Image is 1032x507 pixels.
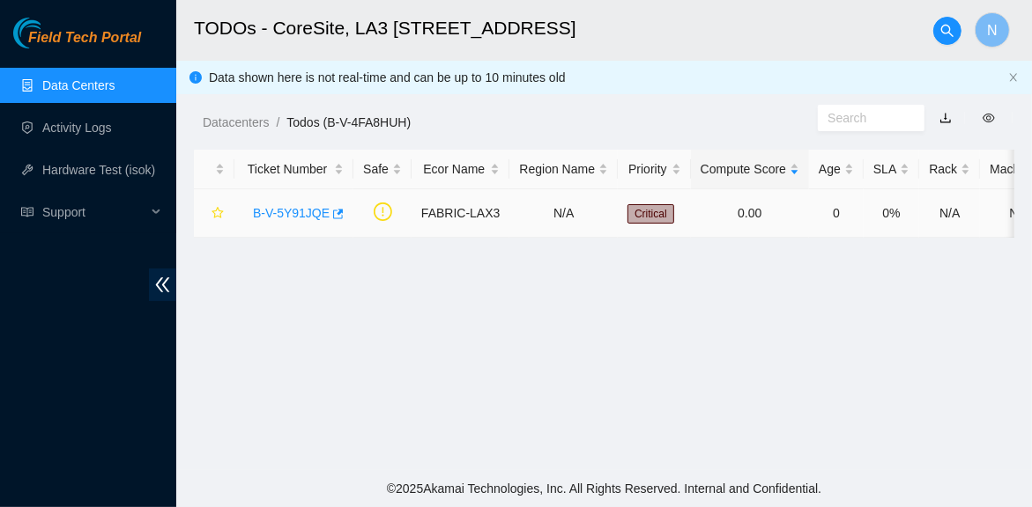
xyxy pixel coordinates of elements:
a: Akamai TechnologiesField Tech Portal [13,32,141,55]
span: read [21,206,33,218]
a: Activity Logs [42,121,112,135]
span: Support [42,195,146,230]
a: B-V-5Y91JQE [253,206,330,220]
td: FABRIC-LAX3 [412,189,509,238]
a: Todos (B-V-4FA8HUH) [286,115,411,129]
img: Akamai Technologies [13,18,89,48]
a: Datacenters [203,115,269,129]
footer: © 2025 Akamai Technologies, Inc. All Rights Reserved. Internal and Confidential. [176,470,1032,507]
td: 0 [809,189,864,238]
span: search [934,24,961,38]
span: / [276,115,279,129]
span: N [987,19,998,41]
span: eye [983,112,995,124]
td: 0% [864,189,919,238]
a: Hardware Test (isok) [42,163,155,177]
button: search [933,17,961,45]
button: star [204,199,225,227]
span: Critical [627,204,674,224]
td: N/A [919,189,980,238]
td: N/A [509,189,618,238]
a: download [939,111,952,125]
span: Field Tech Portal [28,30,141,47]
td: 0.00 [691,189,809,238]
span: close [1008,72,1019,83]
input: Search [828,108,901,128]
span: exclamation-circle [374,202,392,221]
span: double-left [149,268,176,301]
span: star [212,207,224,221]
button: close [1008,72,1019,84]
button: N [975,12,1010,48]
button: download [926,104,965,132]
a: Data Centers [42,78,115,92]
